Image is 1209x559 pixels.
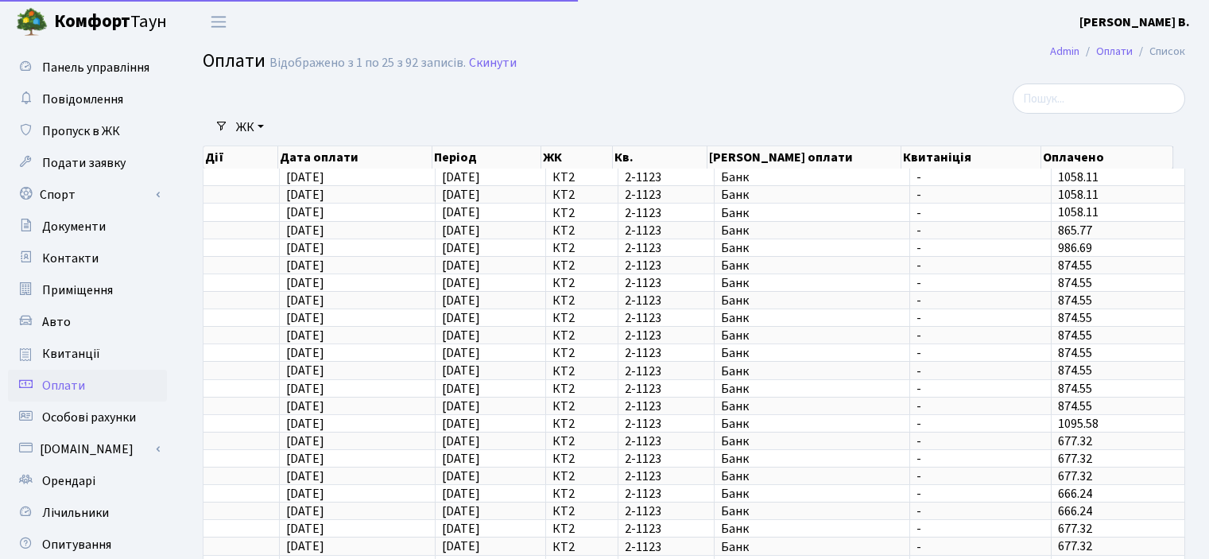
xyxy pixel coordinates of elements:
[1058,222,1092,239] span: 865.77
[625,541,707,553] span: 2-1123
[1058,538,1092,556] span: 677.32
[625,522,707,535] span: 2-1123
[916,505,1045,518] span: -
[552,470,611,483] span: КТ2
[625,382,707,395] span: 2-1123
[42,504,109,522] span: Лічильники
[916,487,1045,500] span: -
[552,505,611,518] span: КТ2
[916,541,1045,553] span: -
[1058,415,1099,433] span: 1095.58
[721,487,902,500] span: Банк
[625,171,707,184] span: 2-1123
[1058,169,1099,186] span: 1058.11
[286,363,324,380] span: [DATE]
[442,169,480,186] span: [DATE]
[721,522,902,535] span: Банк
[42,154,126,172] span: Подати заявку
[1058,344,1092,362] span: 874.55
[286,344,324,362] span: [DATE]
[442,292,480,309] span: [DATE]
[901,146,1042,169] th: Квитаніція
[432,146,541,169] th: Період
[42,345,100,363] span: Квитанції
[625,452,707,465] span: 2-1123
[552,242,611,254] span: КТ2
[625,207,707,219] span: 2-1123
[1079,14,1190,31] b: [PERSON_NAME] В.
[721,382,902,395] span: Банк
[916,329,1045,342] span: -
[552,294,611,307] span: КТ2
[442,415,480,433] span: [DATE]
[442,538,480,556] span: [DATE]
[54,9,130,34] b: Комфорт
[8,338,167,370] a: Квитанції
[1058,450,1092,468] span: 677.32
[625,505,707,518] span: 2-1123
[552,400,611,413] span: КТ2
[721,224,902,237] span: Банк
[1058,468,1092,485] span: 677.32
[1133,43,1185,60] li: Список
[552,329,611,342] span: КТ2
[286,503,324,520] span: [DATE]
[552,188,611,201] span: КТ2
[8,147,167,179] a: Подати заявку
[721,400,902,413] span: Банк
[442,380,480,398] span: [DATE]
[286,239,324,257] span: [DATE]
[721,188,902,201] span: Банк
[286,274,324,292] span: [DATE]
[552,171,611,184] span: КТ2
[721,452,902,465] span: Банк
[552,487,611,500] span: КТ2
[916,259,1045,272] span: -
[442,520,480,538] span: [DATE]
[286,380,324,398] span: [DATE]
[613,146,707,169] th: Кв.
[552,435,611,448] span: КТ2
[286,204,324,222] span: [DATE]
[1058,503,1092,520] span: 666.24
[8,306,167,338] a: Авто
[286,520,324,538] span: [DATE]
[442,433,480,450] span: [DATE]
[442,204,480,222] span: [DATE]
[552,277,611,289] span: КТ2
[721,435,902,448] span: Банк
[286,485,324,503] span: [DATE]
[625,329,707,342] span: 2-1123
[1058,204,1099,222] span: 1058.11
[916,365,1045,378] span: -
[1058,433,1092,450] span: 677.32
[286,309,324,327] span: [DATE]
[286,169,324,186] span: [DATE]
[625,487,707,500] span: 2-1123
[442,468,480,485] span: [DATE]
[442,450,480,468] span: [DATE]
[721,171,902,184] span: Банк
[552,259,611,272] span: КТ2
[916,207,1045,219] span: -
[916,382,1045,395] span: -
[269,56,466,71] div: Відображено з 1 по 25 з 92 записів.
[8,370,167,402] a: Оплати
[916,188,1045,201] span: -
[552,224,611,237] span: КТ2
[916,171,1045,184] span: -
[1058,186,1099,204] span: 1058.11
[286,538,324,556] span: [DATE]
[721,347,902,359] span: Банк
[442,503,480,520] span: [DATE]
[442,239,480,257] span: [DATE]
[286,433,324,450] span: [DATE]
[916,294,1045,307] span: -
[442,186,480,204] span: [DATE]
[721,312,902,324] span: Банк
[203,47,265,75] span: Оплати
[916,452,1045,465] span: -
[721,259,902,272] span: Банк
[8,243,167,274] a: Контакти
[721,417,902,430] span: Банк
